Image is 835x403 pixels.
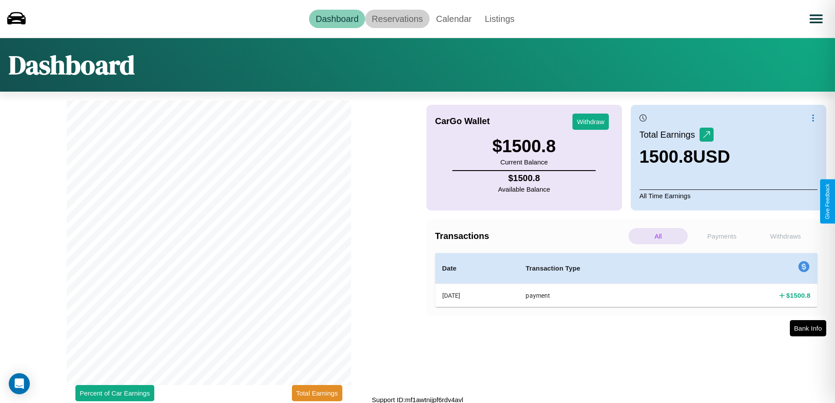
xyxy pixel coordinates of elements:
h4: CarGo Wallet [435,116,490,126]
a: Listings [478,10,521,28]
h4: $ 1500.8 [786,291,810,300]
h3: 1500.8 USD [640,147,730,167]
p: Payments [692,228,751,244]
button: Bank Info [790,320,826,336]
table: simple table [435,253,818,307]
th: [DATE] [435,284,519,307]
h4: $ 1500.8 [498,173,550,183]
p: Withdraws [756,228,815,244]
div: Open Intercom Messenger [9,373,30,394]
p: All [629,228,688,244]
p: All Time Earnings [640,189,817,202]
th: payment [519,284,696,307]
div: Give Feedback [824,184,831,219]
button: Open menu [804,7,828,31]
button: Percent of Car Earnings [75,385,154,401]
h4: Transactions [435,231,626,241]
button: Withdraw [572,114,609,130]
p: Current Balance [492,156,556,168]
a: Reservations [365,10,430,28]
h4: Date [442,263,512,274]
h1: Dashboard [9,47,135,83]
button: Total Earnings [292,385,342,401]
h4: Transaction Type [526,263,689,274]
p: Available Balance [498,183,550,195]
h3: $ 1500.8 [492,136,556,156]
a: Calendar [430,10,478,28]
a: Dashboard [309,10,365,28]
p: Total Earnings [640,127,700,143]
